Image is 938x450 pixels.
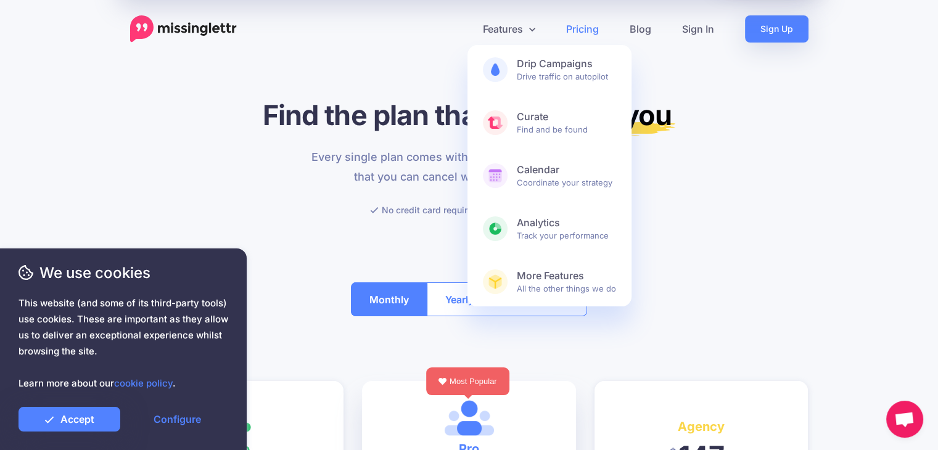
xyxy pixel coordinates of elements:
a: More FeaturesAll the other things we do [467,257,632,306]
b: More Features [517,269,616,282]
span: All the other things we do [517,269,616,294]
a: Drip CampaignsDrive traffic on autopilot [467,45,632,94]
li: No credit card required [370,202,478,218]
a: Features [467,15,551,43]
a: Sign In [667,15,730,43]
a: AnalyticsTrack your performance [467,204,632,253]
span: Coordinate your strategy [517,163,616,188]
b: Calendar [517,163,616,176]
span: Track your performance [517,216,616,241]
div: Features [467,45,632,306]
p: Every single plan comes with a free trial and the guarantee that you can cancel whenever you need... [304,147,634,187]
a: Configure [126,407,228,432]
button: Monthly [351,282,427,316]
h1: Find the plan that's [130,98,808,132]
a: cookie policy [114,377,173,389]
span: Find and be found [517,110,616,135]
b: Curate [517,110,616,123]
a: Home [130,15,237,43]
div: Most Popular [426,367,509,395]
a: Accept [19,407,120,432]
a: CurateFind and be found [467,98,632,147]
span: We use cookies [19,262,228,284]
a: CalendarCoordinate your strategy [467,151,632,200]
a: Pricing [551,15,614,43]
span: Drive traffic on autopilot [517,57,616,82]
b: Drip Campaigns [517,57,616,70]
h4: Agency [613,417,790,436]
b: Analytics [517,216,616,229]
a: Sign Up [745,15,808,43]
a: Blog [614,15,667,43]
div: Open chat [886,401,923,438]
span: This website (and some of its third-party tools) use cookies. These are important as they allow u... [19,295,228,391]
